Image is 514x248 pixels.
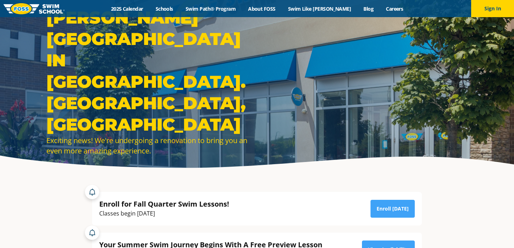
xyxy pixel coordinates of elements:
[99,199,229,209] div: Enroll for Fall Quarter Swim Lessons!
[380,5,409,12] a: Careers
[46,135,253,156] div: Exciting news! We're undergoing a renovation to bring you an even more amazing experience.
[149,5,179,12] a: Schools
[179,5,242,12] a: Swim Path® Program
[46,7,253,135] h1: [PERSON_NAME][GEOGRAPHIC_DATA] IN [GEOGRAPHIC_DATA]. [GEOGRAPHIC_DATA], [GEOGRAPHIC_DATA]
[4,3,65,14] img: FOSS Swim School Logo
[371,200,415,218] a: Enroll [DATE]
[357,5,380,12] a: Blog
[242,5,282,12] a: About FOSS
[282,5,357,12] a: Swim Like [PERSON_NAME]
[99,209,229,218] div: Classes begin [DATE]
[105,5,149,12] a: 2025 Calendar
